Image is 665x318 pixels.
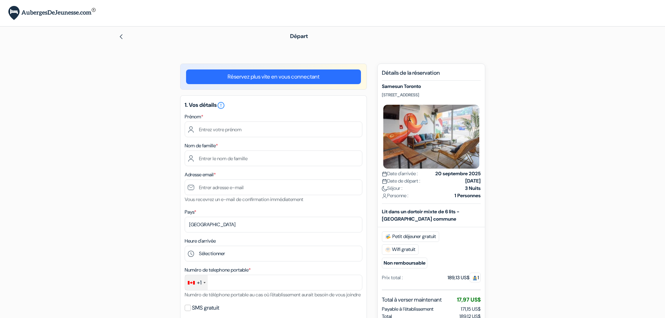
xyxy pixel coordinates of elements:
a: Réservez plus vite en vous connectant [186,69,361,84]
label: SMS gratuit [192,303,219,313]
label: Numéro de telephone portable [185,266,251,274]
span: 17,97 US$ [457,296,481,303]
span: Wifi gratuit [382,244,419,255]
span: Date de départ : [382,177,420,185]
input: Entrez votre prénom [185,121,362,137]
img: calendar.svg [382,171,387,177]
span: Séjour : [382,185,402,192]
i: error_outline [217,101,225,110]
img: calendar.svg [382,179,387,184]
label: Nom de famille [185,142,218,149]
img: free_breakfast.svg [385,234,391,239]
strong: 3 Nuits [465,185,481,192]
span: Personne : [382,192,408,199]
strong: 20 septembre 2025 [435,170,481,177]
div: Prix total : [382,274,403,281]
img: moon.svg [382,186,387,191]
span: Départ [290,32,308,40]
img: guest.svg [472,275,478,281]
div: 189,13 US$ [448,274,481,281]
small: Numéro de téléphone portable au cas où l'établissement aurait besoin de vous joindre [185,291,361,298]
strong: [DATE] [465,177,481,185]
input: Entrer le nom de famille [185,150,362,166]
div: +1 [197,279,201,287]
h5: Détails de la réservation [382,69,481,81]
span: Petit déjeuner gratuit [382,231,439,242]
h5: 1. Vos détails [185,101,362,110]
p: [STREET_ADDRESS] [382,92,481,98]
img: user_icon.svg [382,193,387,199]
span: Total à verser maintenant [382,296,442,304]
img: free_wifi.svg [385,247,391,252]
span: Date d'arrivée : [382,170,418,177]
label: Heure d'arrivée [185,237,216,245]
h5: Samesun Toronto [382,83,481,89]
label: Pays [185,208,196,216]
strong: 1 Personnes [455,192,481,199]
span: Payable à l’établissement [382,305,434,313]
input: Entrer adresse e-mail [185,179,362,195]
label: Adresse email [185,171,216,178]
img: AubergesDeJeunesse.com [8,6,96,20]
small: Vous recevrez un e-mail de confirmation immédiatement [185,196,303,202]
span: 171,15 US$ [461,306,481,312]
a: error_outline [217,101,225,109]
img: left_arrow.svg [118,34,124,39]
div: Canada: +1 [185,275,208,290]
span: 1 [470,273,481,282]
b: Lit dans un dortoir mixte de 6 lits - [GEOGRAPHIC_DATA] commune [382,208,459,222]
small: Non remboursable [382,258,427,268]
label: Prénom [185,113,203,120]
